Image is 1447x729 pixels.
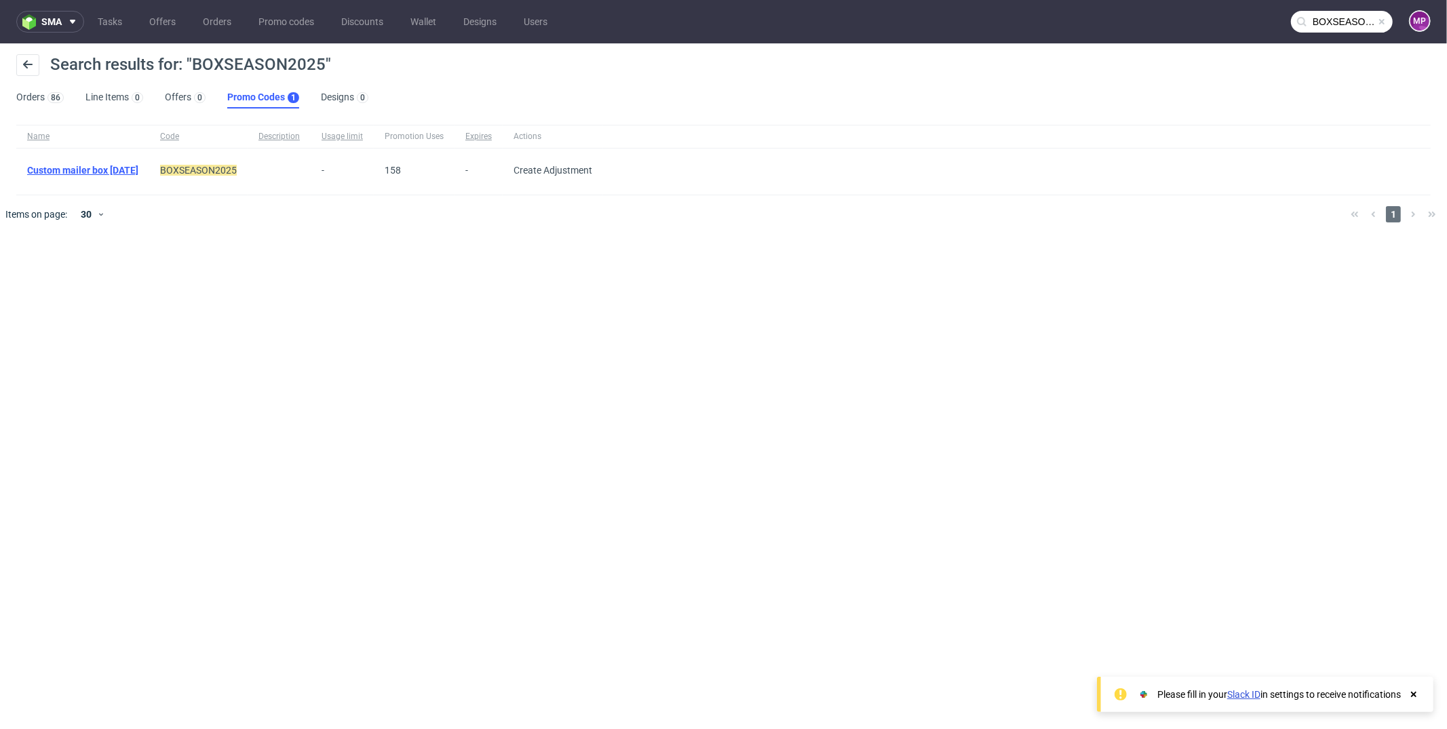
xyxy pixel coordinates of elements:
[1157,688,1401,701] div: Please fill in your in settings to receive notifications
[322,165,363,176] span: -
[5,208,67,221] span: Items on page:
[22,14,41,30] img: logo
[27,131,138,142] span: Name
[514,165,592,176] span: Create Adjustment
[402,11,444,33] a: Wallet
[322,131,363,142] span: Usage limit
[197,93,202,102] div: 0
[85,87,143,109] a: Line Items0
[141,11,184,33] a: Offers
[321,87,368,109] a: Designs0
[455,11,505,33] a: Designs
[465,165,492,176] span: -
[135,93,140,102] div: 0
[227,87,299,109] a: Promo Codes1
[465,131,492,142] span: Expires
[50,55,331,74] span: Search results for: "BOXSEASON2025"
[385,165,401,176] span: 158
[516,11,556,33] a: Users
[41,17,62,26] span: sma
[360,93,365,102] div: 0
[90,11,130,33] a: Tasks
[160,165,237,176] mark: BOXSEASON2025
[73,205,97,224] div: 30
[165,87,206,109] a: Offers0
[291,93,296,102] div: 1
[16,11,84,33] button: sma
[1386,206,1401,222] span: 1
[27,165,138,176] a: Custom mailer box [DATE]
[514,131,592,142] span: Actions
[195,11,239,33] a: Orders
[258,131,300,142] span: Description
[51,93,60,102] div: 86
[16,87,64,109] a: Orders86
[333,11,391,33] a: Discounts
[1227,689,1260,700] a: Slack ID
[160,131,237,142] span: Code
[1410,12,1429,31] figcaption: MP
[250,11,322,33] a: Promo codes
[385,131,444,142] span: Promotion Uses
[1137,688,1151,701] img: Slack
